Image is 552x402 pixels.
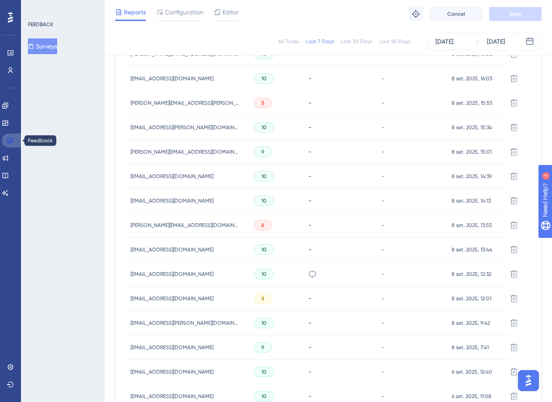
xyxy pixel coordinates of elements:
[278,38,299,45] div: All Times
[130,344,213,351] span: [EMAIL_ADDRESS][DOMAIN_NAME]
[223,7,239,17] span: Editor
[382,100,384,107] span: -
[308,196,374,205] div: -
[61,4,63,11] div: 3
[130,124,240,131] span: [EMAIL_ADDRESS][PERSON_NAME][DOMAIN_NAME]
[452,393,491,400] span: 6 set. 2025, 11:08
[130,148,240,155] span: [PERSON_NAME][EMAIL_ADDRESS][DOMAIN_NAME]
[130,368,213,375] span: [EMAIL_ADDRESS][DOMAIN_NAME]
[308,99,374,107] div: -
[308,294,374,302] div: -
[308,172,374,180] div: -
[21,2,55,13] span: Need Help?
[382,197,384,204] span: -
[261,148,264,155] span: 9
[452,100,493,107] span: 8 set. 2025, 15:55
[447,10,465,17] span: Cancel
[452,197,491,204] span: 8 set. 2025, 14:13
[261,197,267,204] span: 10
[452,124,492,131] span: 8 set. 2025, 15:34
[509,10,521,17] span: Save
[308,74,374,82] div: -
[308,123,374,131] div: -
[261,344,264,351] span: 9
[308,319,374,327] div: -
[382,320,384,326] span: -
[452,368,492,375] span: 6 set. 2025, 12:40
[435,36,453,47] div: [DATE]
[308,148,374,156] div: -
[130,246,213,253] span: [EMAIL_ADDRESS][DOMAIN_NAME]
[452,75,492,82] span: 8 set. 2025, 16:03
[341,38,372,45] div: Last 30 Days
[452,148,492,155] span: 8 set. 2025, 15:01
[130,320,240,326] span: [EMAIL_ADDRESS][PERSON_NAME][DOMAIN_NAME]
[308,392,374,400] div: -
[130,222,240,229] span: [PERSON_NAME][EMAIL_ADDRESS][DOMAIN_NAME]
[382,222,384,229] span: -
[130,295,213,302] span: [EMAIL_ADDRESS][DOMAIN_NAME]
[261,393,267,400] span: 10
[308,245,374,254] div: -
[261,246,267,253] span: 10
[452,246,492,253] span: 8 set. 2025, 13:44
[130,271,213,278] span: [EMAIL_ADDRESS][DOMAIN_NAME]
[130,173,213,180] span: [EMAIL_ADDRESS][DOMAIN_NAME]
[165,7,203,17] span: Configuration
[452,344,489,351] span: 8 set. 2025, 7:41
[306,38,334,45] div: Last 7 Days
[28,21,53,28] div: FEEDBACK
[261,100,264,107] span: 5
[382,393,384,400] span: -
[382,344,384,351] span: -
[382,246,384,253] span: -
[379,38,411,45] div: Last 90 Days
[487,36,505,47] div: [DATE]
[130,197,213,204] span: [EMAIL_ADDRESS][DOMAIN_NAME]
[382,368,384,375] span: -
[308,221,374,229] div: -
[261,124,267,131] span: 10
[452,320,490,326] span: 8 set. 2025, 9:42
[452,295,491,302] span: 8 set. 2025, 12:01
[130,393,213,400] span: [EMAIL_ADDRESS][DOMAIN_NAME]
[261,75,267,82] span: 10
[382,124,384,131] span: -
[382,173,384,180] span: -
[489,7,542,21] button: Save
[261,271,267,278] span: 10
[261,173,267,180] span: 10
[452,222,492,229] span: 8 set. 2025, 13:55
[382,295,384,302] span: -
[430,7,482,21] button: Cancel
[261,368,267,375] span: 10
[452,271,491,278] span: 8 set. 2025, 12:32
[124,7,146,17] span: Reports
[308,368,374,376] div: -
[382,148,384,155] span: -
[261,320,267,326] span: 10
[382,271,384,278] span: -
[452,173,492,180] span: 8 set. 2025, 14:39
[130,75,213,82] span: [EMAIL_ADDRESS][DOMAIN_NAME]
[382,75,384,82] span: -
[130,100,240,107] span: [PERSON_NAME][EMAIL_ADDRESS][PERSON_NAME][DOMAIN_NAME]
[28,38,57,54] button: Surveys
[261,295,264,302] span: 8
[261,222,264,229] span: 6
[515,368,542,394] iframe: UserGuiding AI Assistant Launcher
[308,343,374,351] div: -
